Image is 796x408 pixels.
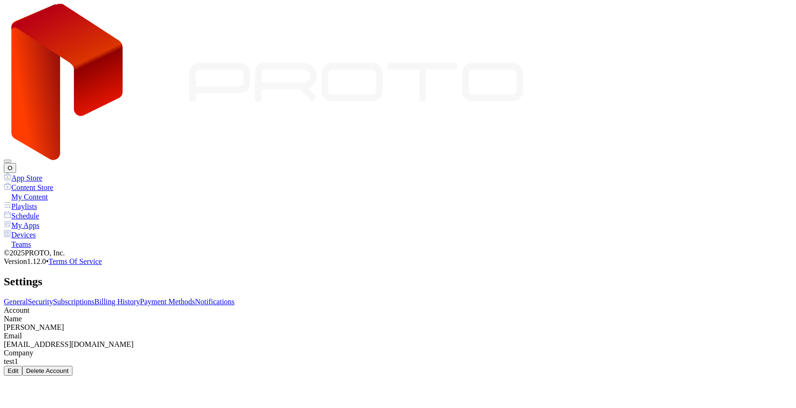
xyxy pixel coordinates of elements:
div: Edit [8,367,18,374]
div: [EMAIL_ADDRESS][DOMAIN_NAME] [4,340,792,349]
div: © 2025 PROTO, Inc. [4,249,792,257]
div: Delete Account [26,367,69,374]
a: Playlists [4,201,792,211]
a: Notifications [195,298,235,306]
a: Billing History [94,298,140,306]
a: My Content [4,192,792,201]
a: Teams [4,239,792,249]
a: My Apps [4,220,792,230]
a: Subscriptions [53,298,94,306]
a: Security [28,298,53,306]
div: Company [4,349,792,357]
div: Email [4,332,792,340]
div: Name [4,315,792,323]
a: App Store [4,173,792,182]
a: Terms Of Service [49,257,102,265]
div: test1 [4,357,792,366]
a: Payment Methods [140,298,195,306]
div: [PERSON_NAME] [4,323,792,332]
a: Devices [4,230,792,239]
h2: Settings [4,275,792,288]
span: Version 1.12.0 • [4,257,49,265]
a: Schedule [4,211,792,220]
button: O [4,163,16,173]
div: Account [4,306,792,315]
button: Edit [4,366,22,376]
button: Delete Account [22,366,72,376]
a: General [4,298,28,306]
a: Content Store [4,182,792,192]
